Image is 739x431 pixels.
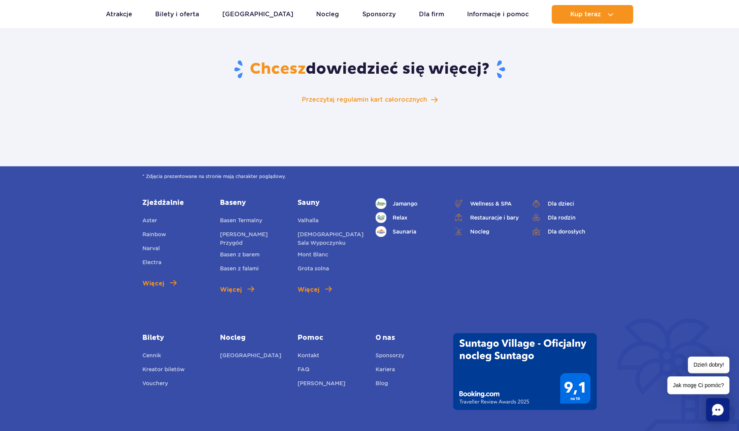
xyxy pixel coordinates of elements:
a: Więcej [142,279,177,288]
span: Mont Blanc [298,251,328,258]
a: Nocleg [453,226,519,237]
span: Narval [142,245,160,251]
a: Sponsorzy [362,5,396,24]
a: Baseny [220,198,286,208]
a: Grota solna [298,264,329,275]
a: Zjeżdżalnie [142,198,208,208]
a: Wellness & SPA [453,198,519,209]
button: Kup teraz [552,5,633,24]
span: Więcej [298,285,319,294]
a: Sponsorzy [376,351,404,362]
span: Więcej [142,279,164,288]
a: Aster [142,216,157,227]
a: Rainbow [142,230,166,241]
a: [DEMOGRAPHIC_DATA] Sala Wypoczynku [298,230,363,247]
span: Rainbow [142,231,166,237]
span: Przeczytaj regulamin kart całorocznych [302,95,427,104]
a: Atrakcje [106,5,132,24]
a: Restauracje i bary [453,212,519,223]
a: Basen z barem [220,250,260,261]
a: Basen Termalny [220,216,262,227]
a: Vouchery [142,379,168,390]
a: Electra [142,258,161,269]
a: Informacje i pomoc [467,5,529,24]
a: [GEOGRAPHIC_DATA] [222,5,293,24]
span: Valhalla [298,217,318,223]
a: Dla dzieci [531,198,597,209]
a: Relax [376,212,441,223]
a: Kariera [376,365,395,376]
span: Aster [142,217,157,223]
a: Więcej [220,285,254,294]
a: Pomoc [298,333,363,343]
a: Blog [376,379,388,390]
a: FAQ [298,365,310,376]
a: [PERSON_NAME] Przygód [220,230,286,247]
a: Jamango [376,198,441,209]
a: Dla firm [419,5,444,24]
span: Dzień dobry! [688,357,729,373]
a: Mont Blanc [298,250,328,261]
span: * Zdjęcia prezentowane na stronie mają charakter poglądowy. [142,173,597,180]
a: Kontakt [298,351,319,362]
a: Sauny [298,198,363,208]
a: Valhalla [298,216,318,227]
a: Cennik [142,351,161,362]
a: Dla dorosłych [531,226,597,237]
span: Jamango [393,199,417,208]
a: Narval [142,244,160,255]
a: Dla rodzin [531,212,597,223]
span: Jak mogę Ci pomóc? [667,376,729,394]
a: Basen z falami [220,264,259,275]
a: Kreator biletów [142,365,185,376]
a: Bilety i oferta [155,5,199,24]
a: [PERSON_NAME] [298,379,345,390]
a: Saunaria [376,226,441,237]
span: O nas [376,333,441,343]
a: Nocleg [316,5,339,24]
div: Chat [706,398,729,421]
span: Wellness & SPA [470,199,512,208]
span: Więcej [220,285,242,294]
a: [GEOGRAPHIC_DATA] [220,351,281,362]
span: Chcesz [250,59,306,79]
a: Nocleg [220,333,286,343]
a: Przeczytaj regulamin kart całorocznych [302,95,438,104]
img: Traveller Review Awards 2025' od Booking.com dla Suntago Village - wynik 9.1/10 [453,333,597,410]
a: Więcej [298,285,332,294]
h2: dowiedzieć się więcej? [142,59,597,80]
span: Kup teraz [570,11,601,18]
a: Bilety [142,333,208,343]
